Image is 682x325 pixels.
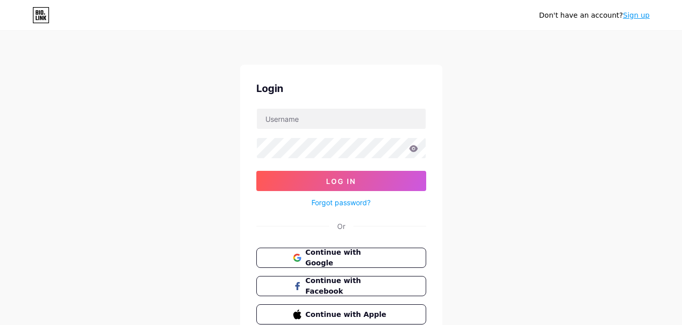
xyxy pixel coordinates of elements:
[256,304,426,324] button: Continue with Apple
[256,248,426,268] button: Continue with Google
[623,11,650,19] a: Sign up
[326,177,356,185] span: Log In
[305,247,389,268] span: Continue with Google
[305,275,389,297] span: Continue with Facebook
[256,81,426,96] div: Login
[539,10,650,21] div: Don't have an account?
[256,276,426,296] button: Continue with Facebook
[337,221,345,231] div: Or
[257,109,426,129] input: Username
[311,197,371,208] a: Forgot password?
[256,171,426,191] button: Log In
[305,309,389,320] span: Continue with Apple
